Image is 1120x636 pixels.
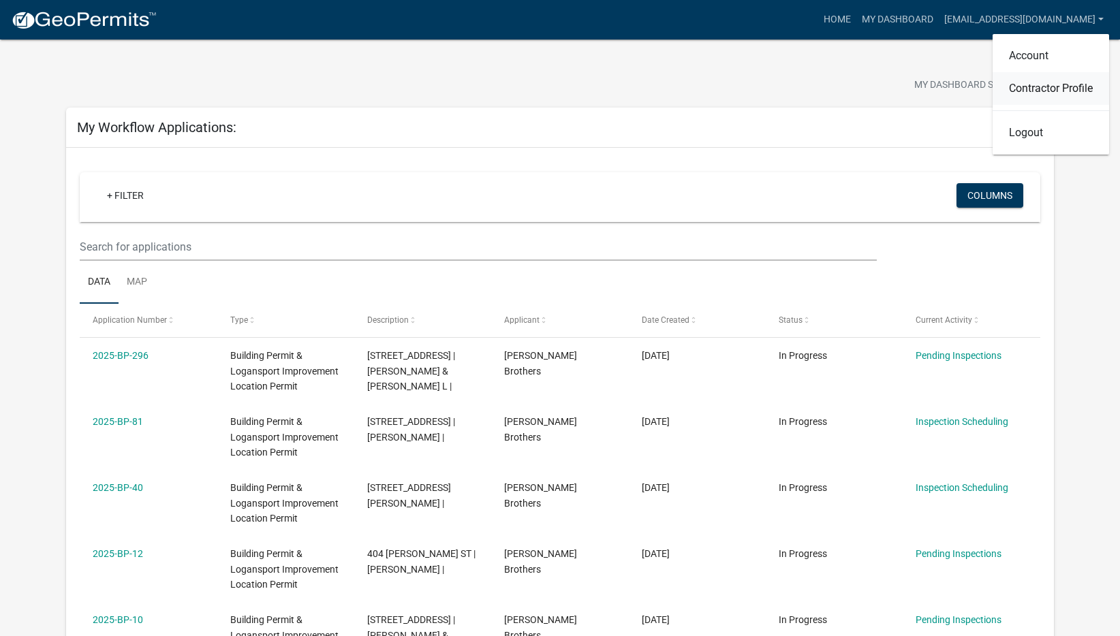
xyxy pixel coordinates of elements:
a: Pending Inspections [916,350,1001,361]
a: 2025-BP-296 [93,350,149,361]
span: 04/08/2025 [642,416,670,427]
span: 01/23/2025 [642,614,670,625]
span: Peterman Brothers [504,416,577,443]
datatable-header-cell: Description [354,304,491,336]
input: Search for applications [80,233,877,261]
span: Peterman Brothers [504,482,577,509]
span: In Progress [779,614,827,625]
datatable-header-cell: Date Created [628,304,765,336]
span: Building Permit & Logansport Improvement Location Permit [230,350,339,392]
span: 841 GARFIELD ST | Swartzell, Gary | [367,416,455,443]
a: Contractor Profile [993,72,1109,105]
span: 01/24/2025 [642,548,670,559]
span: Current Activity [916,315,972,325]
button: My Dashboard Settingssettings [903,72,1061,99]
a: Pending Inspections [916,548,1001,559]
span: In Progress [779,548,827,559]
a: 2025-BP-81 [93,416,143,427]
span: My Dashboard Settings [914,78,1031,94]
a: 2025-BP-10 [93,614,143,625]
a: Data [80,261,119,304]
a: Account [993,39,1109,72]
span: Applicant [504,315,540,325]
span: In Progress [779,416,827,427]
div: [EMAIL_ADDRESS][DOMAIN_NAME] [993,34,1109,155]
a: Logout [993,116,1109,149]
span: 121 W LINDEN AVE | Kennedy, Kayla D | [367,482,451,509]
span: Peterman Brothers [504,350,577,377]
a: Map [119,261,155,304]
a: Pending Inspections [916,614,1001,625]
datatable-header-cell: Status [766,304,903,336]
span: In Progress [779,482,827,493]
a: 2025-BP-12 [93,548,143,559]
span: 728 LYNNWOOD DR | Toumine, Harold G & Darcy L | [367,350,455,392]
a: My Dashboard [856,7,939,33]
a: Inspection Scheduling [916,416,1008,427]
datatable-header-cell: Current Activity [903,304,1040,336]
span: Building Permit & Logansport Improvement Location Permit [230,482,339,524]
span: Type [230,315,248,325]
a: + Filter [96,183,155,208]
a: 2025-BP-40 [93,482,143,493]
span: In Progress [779,350,827,361]
a: [EMAIL_ADDRESS][DOMAIN_NAME] [939,7,1109,33]
span: 08/18/2025 [642,350,670,361]
a: Inspection Scheduling [916,482,1008,493]
span: Building Permit & Logansport Improvement Location Permit [230,548,339,590]
span: Status [779,315,803,325]
datatable-header-cell: Type [217,304,354,336]
span: 03/12/2025 [642,482,670,493]
span: Application Number [93,315,167,325]
datatable-header-cell: Application Number [80,304,217,336]
span: Description [367,315,409,325]
h5: My Workflow Applications: [77,119,236,136]
span: Peterman Brothers [504,548,577,575]
span: 404 CULBERTSON ST | Hayes, Jennifer Abilene | [367,548,476,575]
span: Building Permit & Logansport Improvement Location Permit [230,416,339,458]
datatable-header-cell: Applicant [491,304,628,336]
a: Home [818,7,856,33]
span: Date Created [642,315,689,325]
button: Columns [956,183,1023,208]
